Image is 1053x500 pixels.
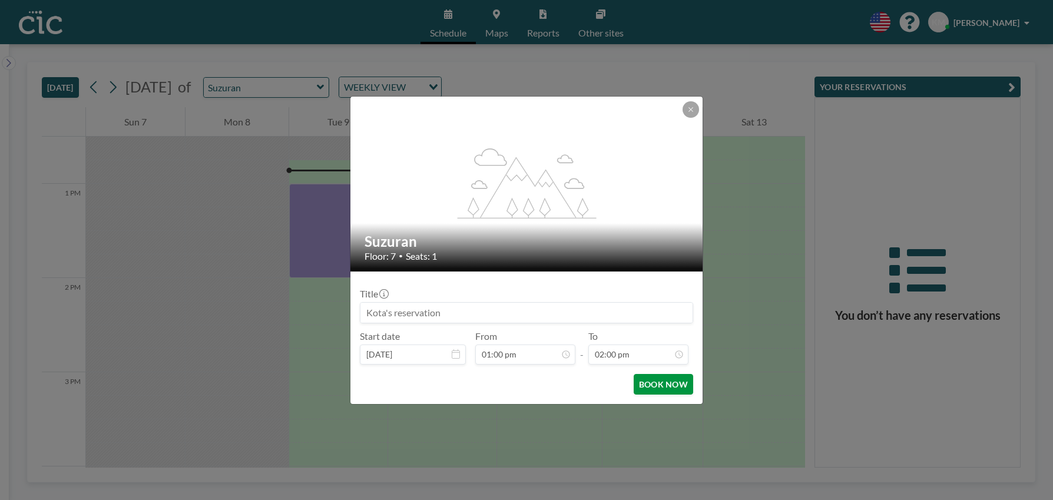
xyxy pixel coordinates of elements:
[634,374,693,395] button: BOOK NOW
[580,335,584,360] span: -
[399,251,403,260] span: •
[365,250,396,262] span: Floor: 7
[588,330,598,342] label: To
[458,147,597,218] g: flex-grow: 1.2;
[360,288,388,300] label: Title
[360,330,400,342] label: Start date
[406,250,437,262] span: Seats: 1
[475,330,497,342] label: From
[365,233,690,250] h2: Suzuran
[360,303,693,323] input: Kota's reservation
